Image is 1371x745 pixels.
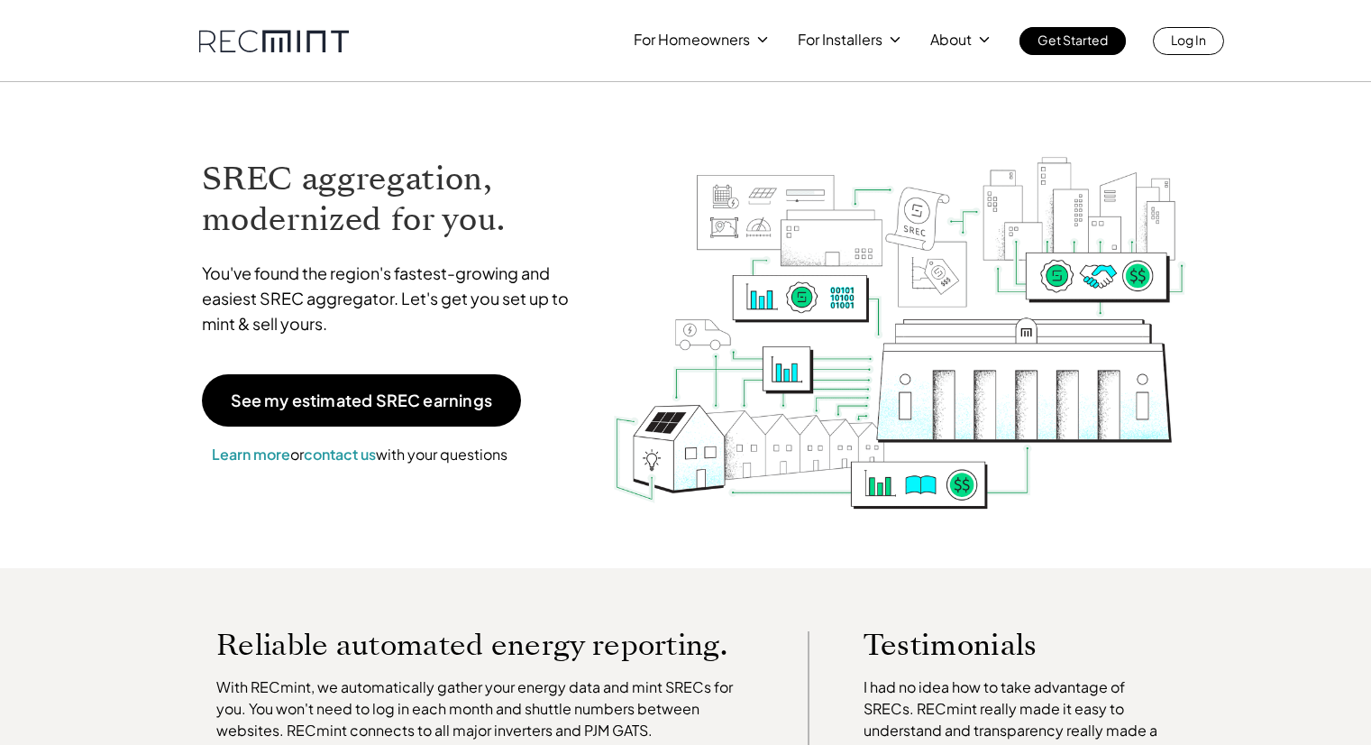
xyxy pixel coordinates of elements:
a: Log In [1153,27,1224,55]
p: For Homeowners [634,27,750,52]
p: or with your questions [202,443,517,466]
a: See my estimated SREC earnings [202,374,521,427]
p: Reliable automated energy reporting. [216,631,754,658]
p: About [930,27,972,52]
a: contact us [304,445,376,464]
h1: SREC aggregation, modernized for you. [202,159,586,240]
a: Learn more [212,445,290,464]
img: RECmint value cycle [612,109,1187,514]
p: Get Started [1037,27,1108,52]
p: See my estimated SREC earnings [231,392,492,409]
a: Get Started [1019,27,1126,55]
p: Log In [1171,27,1206,52]
p: With RECmint, we automatically gather your energy data and mint SRECs for you. You won't need to ... [216,676,754,741]
p: Testimonials [864,631,1132,658]
p: You've found the region's fastest-growing and easiest SREC aggregator. Let's get you set up to mi... [202,261,586,336]
p: For Installers [798,27,882,52]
